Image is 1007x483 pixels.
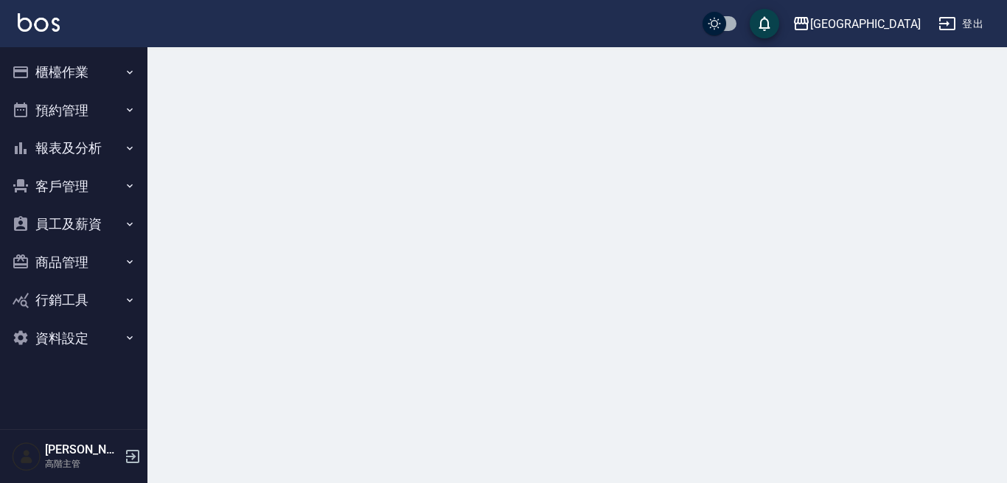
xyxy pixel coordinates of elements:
[750,9,779,38] button: save
[6,243,142,282] button: 商品管理
[6,53,142,91] button: 櫃檯作業
[18,13,60,32] img: Logo
[6,319,142,358] button: 資料設定
[45,457,120,470] p: 高階主管
[12,442,41,471] img: Person
[45,442,120,457] h5: [PERSON_NAME]
[6,205,142,243] button: 員工及薪資
[6,167,142,206] button: 客戶管理
[6,91,142,130] button: 預約管理
[787,9,927,39] button: [GEOGRAPHIC_DATA]
[933,10,989,38] button: 登出
[6,129,142,167] button: 報表及分析
[810,15,921,33] div: [GEOGRAPHIC_DATA]
[6,281,142,319] button: 行銷工具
